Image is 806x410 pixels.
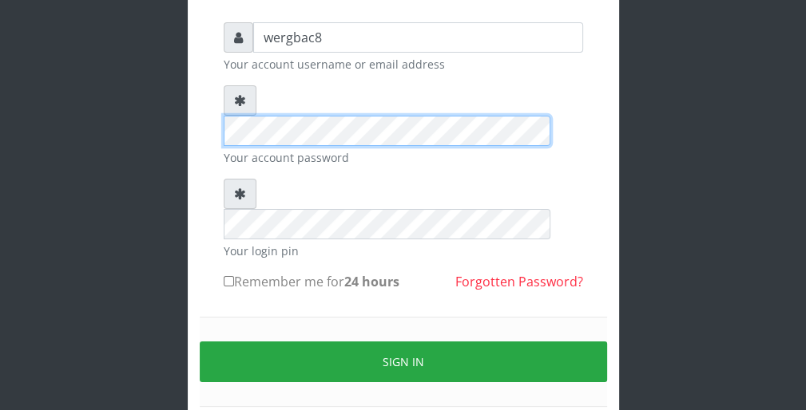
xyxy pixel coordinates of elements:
a: Forgotten Password? [455,273,583,290]
small: Your login pin [224,242,583,259]
small: Your account username or email address [224,56,583,73]
input: Username or email address [253,22,583,53]
button: Sign in [200,341,607,382]
b: 24 hours [344,273,399,290]
small: Your account password [224,149,583,166]
input: Remember me for24 hours [224,276,234,286]
label: Remember me for [224,272,399,291]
